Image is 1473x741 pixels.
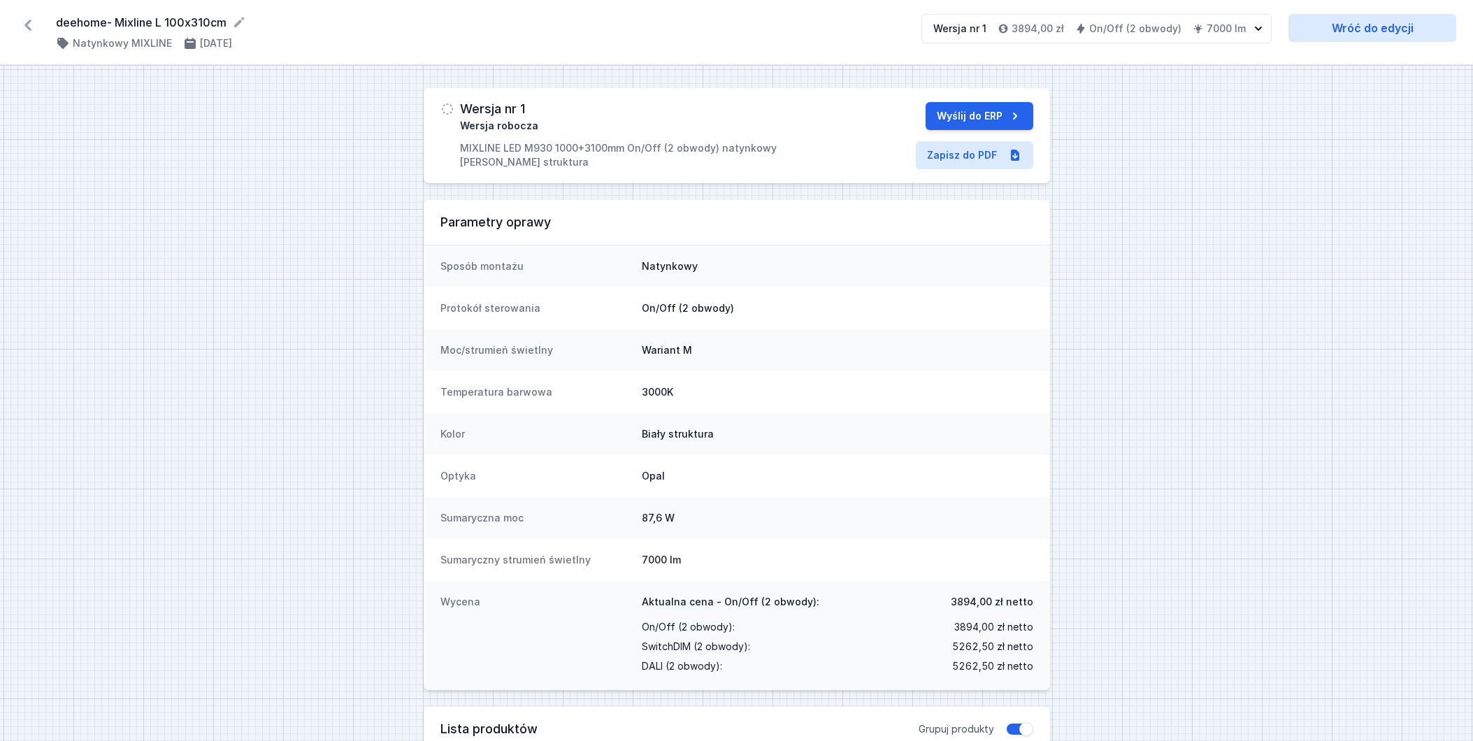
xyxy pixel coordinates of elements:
span: On/Off (2 obwody) : [642,617,735,637]
dt: Sposób montażu [440,259,631,273]
dd: Wariant M [642,343,1033,357]
h4: On/Off (2 obwody) [1089,22,1181,36]
span: Grupuj produkty [919,722,994,736]
h3: Parametry oprawy [440,214,1033,231]
dt: Wycena [440,595,631,676]
dd: Opal [642,469,1033,483]
h3: Wersja nr 1 [460,102,525,116]
span: 5262,50 zł netto [952,637,1033,656]
button: Wersja nr 13894,00 złOn/Off (2 obwody)7000 lm [921,14,1272,43]
span: DALI (2 obwody) : [642,656,722,676]
dd: 3000K [642,385,1033,399]
dt: Protokół sterowania [440,301,631,315]
span: 3894,00 zł netto [954,617,1033,637]
dd: 87,6 W [642,511,1033,525]
dt: Moc/strumień świetlny [440,343,631,357]
h4: 3894,00 zł [1012,22,1064,36]
span: 3894,00 zł netto [951,595,1033,609]
img: draft.svg [440,102,454,116]
a: Wróć do edycji [1288,14,1456,42]
h3: Lista produktów [440,721,919,738]
dt: Temperatura barwowa [440,385,631,399]
a: Zapisz do PDF [916,141,1033,169]
dd: 7000 lm [642,553,1033,567]
h4: Natynkowy MIXLINE [73,36,172,50]
h4: [DATE] [200,36,232,50]
dd: Biały struktura [642,427,1033,441]
form: deehome- Mixline L 100x310cm [56,14,905,31]
dt: Kolor [440,427,631,441]
span: 5262,50 zł netto [952,656,1033,676]
button: Wyślij do ERP [926,102,1033,130]
dt: Sumaryczna moc [440,511,631,525]
p: MIXLINE LED M930 1000+3100mm On/Off (2 obwody) natynkowy [PERSON_NAME] struktura [460,141,835,169]
h4: 7000 lm [1207,22,1246,36]
span: Aktualna cena - On/Off (2 obwody): [642,595,819,609]
div: Wersja nr 1 [933,22,986,36]
dd: On/Off (2 obwody) [642,301,1033,315]
button: Grupuj produkty [1005,722,1033,736]
button: Edytuj nazwę projektu [232,15,246,29]
span: SwitchDIM (2 obwody) : [642,637,750,656]
dt: Sumaryczny strumień świetlny [440,553,631,567]
span: Wersja robocza [460,119,538,133]
dt: Optyka [440,469,631,483]
dd: Natynkowy [642,259,1033,273]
